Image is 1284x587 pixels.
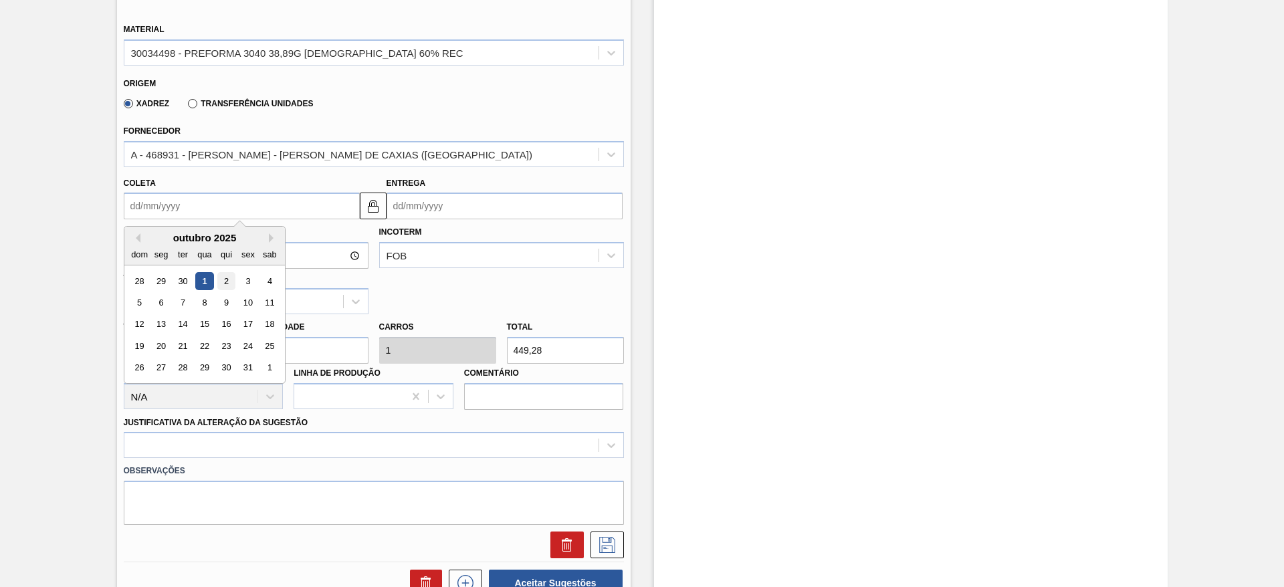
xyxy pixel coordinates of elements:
[173,316,191,334] div: Choose terça-feira, 14 de outubro de 2025
[173,337,191,355] div: Choose terça-feira, 21 de outubro de 2025
[464,364,624,383] label: Comentário
[379,322,414,332] label: Carros
[124,193,360,219] input: dd/mm/yyyy
[217,337,235,355] div: Choose quinta-feira, 23 de outubro de 2025
[239,272,257,290] div: Choose sexta-feira, 3 de outubro de 2025
[260,316,278,334] div: Choose sábado, 18 de outubro de 2025
[130,245,148,263] div: dom
[217,293,235,312] div: Choose quinta-feira, 9 de outubro de 2025
[365,198,381,214] img: locked
[239,359,257,377] div: Choose sexta-feira, 31 de outubro de 2025
[124,99,170,108] label: Xadrez
[131,233,140,243] button: Previous Month
[130,316,148,334] div: Choose domingo, 12 de outubro de 2025
[195,359,213,377] div: Choose quarta-feira, 29 de outubro de 2025
[124,25,165,34] label: Material
[195,272,213,290] div: Choose quarta-feira, 1 de outubro de 2025
[260,337,278,355] div: Choose sábado, 25 de outubro de 2025
[130,359,148,377] div: Choose domingo, 26 de outubro de 2025
[130,337,148,355] div: Choose domingo, 19 de outubro de 2025
[217,272,235,290] div: Choose quinta-feira, 2 de outubro de 2025
[124,418,308,427] label: Justificativa da Alteração da Sugestão
[173,272,191,290] div: Choose terça-feira, 30 de setembro de 2025
[195,337,213,355] div: Choose quarta-feira, 22 de outubro de 2025
[128,270,280,378] div: month 2025-10
[131,47,463,58] div: 30034498 - PREFORMA 3040 38,89G [DEMOGRAPHIC_DATA] 60% REC
[507,322,533,332] label: Total
[152,316,170,334] div: Choose segunda-feira, 13 de outubro de 2025
[124,461,624,481] label: Observações
[387,179,426,188] label: Entrega
[152,359,170,377] div: Choose segunda-feira, 27 de outubro de 2025
[239,337,257,355] div: Choose sexta-feira, 24 de outubro de 2025
[584,532,624,558] div: Salvar Sugestão
[260,245,278,263] div: sab
[294,368,381,378] label: Linha de Produção
[195,316,213,334] div: Choose quarta-feira, 15 de outubro de 2025
[173,245,191,263] div: ter
[124,223,368,242] label: Hora Entrega
[239,293,257,312] div: Choose sexta-feira, 10 de outubro de 2025
[152,245,170,263] div: seg
[152,293,170,312] div: Choose segunda-feira, 6 de outubro de 2025
[544,532,584,558] div: Excluir Sugestão
[387,193,623,219] input: dd/mm/yyyy
[360,193,387,219] button: locked
[260,272,278,290] div: Choose sábado, 4 de outubro de 2025
[269,233,278,243] button: Next Month
[173,293,191,312] div: Choose terça-feira, 7 de outubro de 2025
[195,293,213,312] div: Choose quarta-feira, 8 de outubro de 2025
[152,337,170,355] div: Choose segunda-feira, 20 de outubro de 2025
[124,79,156,88] label: Origem
[260,293,278,312] div: Choose sábado, 11 de outubro de 2025
[124,126,181,136] label: Fornecedor
[188,99,313,108] label: Transferência Unidades
[124,179,156,188] label: Coleta
[217,359,235,377] div: Choose quinta-feira, 30 de outubro de 2025
[217,245,235,263] div: qui
[239,316,257,334] div: Choose sexta-feira, 17 de outubro de 2025
[131,148,532,160] div: A - 468931 - [PERSON_NAME] - [PERSON_NAME] DE CAXIAS ([GEOGRAPHIC_DATA])
[387,250,407,261] div: FOB
[130,293,148,312] div: Choose domingo, 5 de outubro de 2025
[217,316,235,334] div: Choose quinta-feira, 16 de outubro de 2025
[152,272,170,290] div: Choose segunda-feira, 29 de setembro de 2025
[379,227,422,237] label: Incoterm
[260,359,278,377] div: Choose sábado, 1 de novembro de 2025
[195,245,213,263] div: qua
[173,359,191,377] div: Choose terça-feira, 28 de outubro de 2025
[124,232,285,243] div: outubro 2025
[239,245,257,263] div: sex
[130,272,148,290] div: Choose domingo, 28 de setembro de 2025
